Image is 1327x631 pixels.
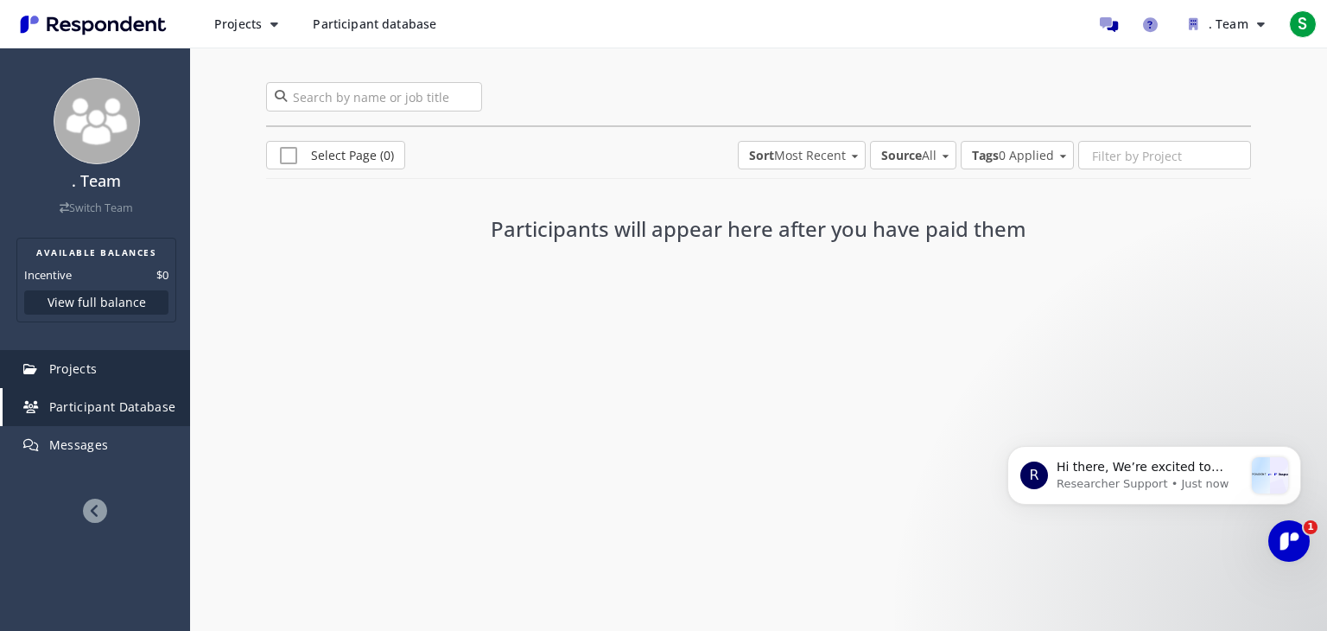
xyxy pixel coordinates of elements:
md-select: Tags [961,141,1074,169]
strong: Source [881,147,922,163]
a: Message participants [1092,7,1127,41]
button: View full balance [24,290,168,315]
span: Projects [214,16,262,32]
md-select: Source: All [870,141,956,169]
span: 1 [1304,520,1317,534]
strong: Sort [749,147,774,163]
h4: . Team [11,173,181,190]
a: Help and support [1133,7,1168,41]
iframe: Intercom live chat [1268,520,1310,562]
section: Balance summary [16,238,176,322]
span: Messages [49,437,109,453]
button: S [1286,9,1320,40]
a: Switch Team [60,201,133,215]
iframe: Intercom notifications message [981,411,1327,584]
img: team_avatar_256.png [54,78,140,164]
span: All [881,147,937,164]
img: Respondent [14,10,173,39]
span: S [1289,10,1317,38]
button: . Team [1175,9,1279,40]
md-select: Sort: Most Recent [738,141,866,169]
span: Select Page (0) [280,147,394,168]
dt: Incentive [24,266,72,284]
span: Participant database [313,16,436,32]
span: Participant Database [49,398,176,415]
span: Most Recent [749,147,846,164]
dd: $0 [156,266,168,284]
span: . Team [1209,16,1248,32]
input: Search by name or job title [266,82,482,112]
a: Select Page (0) [266,141,405,169]
button: Projects [200,9,292,40]
h2: AVAILABLE BALANCES [24,245,168,259]
input: Filter by Project [1079,142,1250,171]
h3: Participants will appear here after you have paid them [456,218,1061,240]
span: Projects [49,360,98,377]
a: Participant database [299,9,450,40]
